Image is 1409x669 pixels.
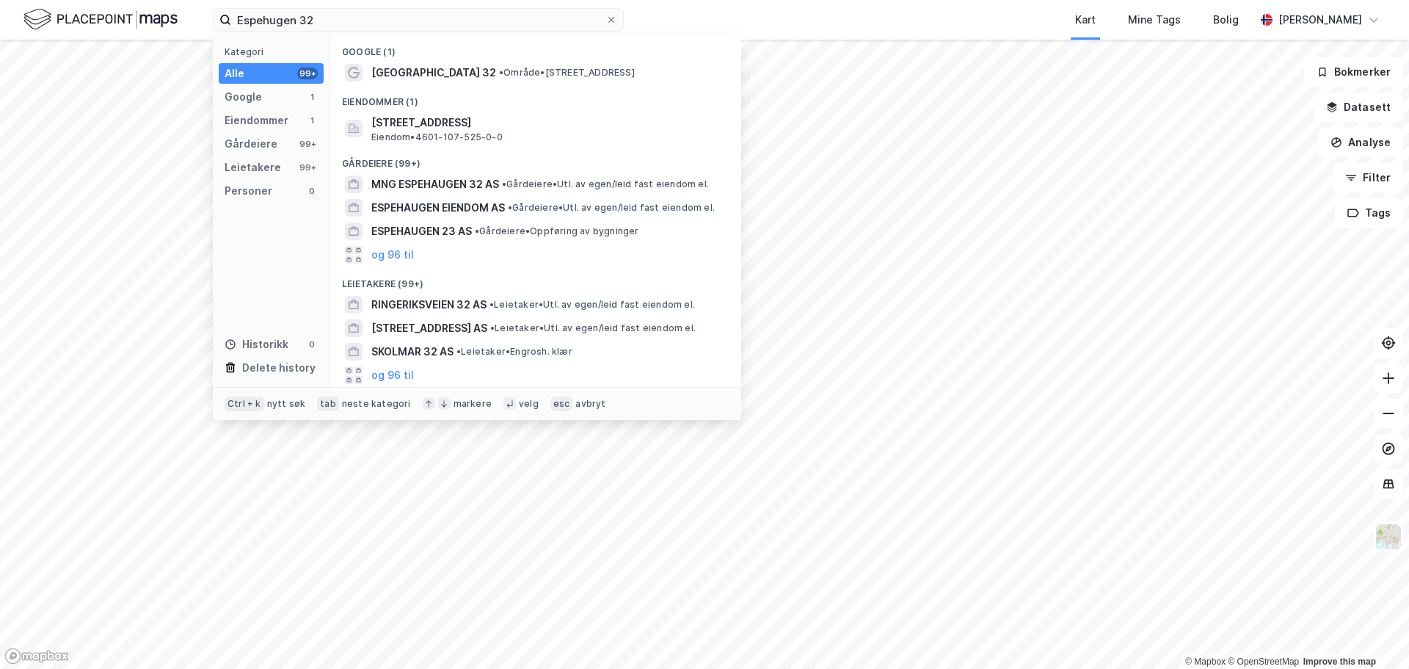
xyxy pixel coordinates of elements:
[297,162,318,173] div: 99+
[225,159,281,176] div: Leietakere
[1314,93,1403,122] button: Datasett
[502,178,709,190] span: Gårdeiere • Utl. av egen/leid fast eiendom el.
[502,178,506,189] span: •
[225,65,244,82] div: Alle
[490,322,696,334] span: Leietaker • Utl. av egen/leid fast eiendom el.
[371,366,414,384] button: og 96 til
[1185,657,1226,667] a: Mapbox
[23,7,178,32] img: logo.f888ab2527a4732fd821a326f86c7f29.svg
[371,176,499,193] span: MNG ESPEHAUGEN 32 AS
[306,115,318,126] div: 1
[371,199,505,217] span: ESPEHAUGEN EIENDOM AS
[1075,11,1096,29] div: Kart
[475,225,479,236] span: •
[1318,128,1403,157] button: Analyse
[475,225,639,237] span: Gårdeiere • Oppføring av bygninger
[330,84,741,111] div: Eiendommer (1)
[225,182,272,200] div: Personer
[1335,198,1403,228] button: Tags
[297,68,318,79] div: 99+
[225,135,277,153] div: Gårdeiere
[371,319,487,337] span: [STREET_ADDRESS] AS
[508,202,512,213] span: •
[519,398,539,410] div: velg
[454,398,492,410] div: markere
[371,343,454,361] span: SKOLMAR 32 AS
[489,299,695,311] span: Leietaker • Utl. av egen/leid fast eiendom el.
[225,397,264,411] div: Ctrl + k
[306,91,318,103] div: 1
[306,185,318,197] div: 0
[499,67,635,79] span: Område • [STREET_ADDRESS]
[550,397,573,411] div: esc
[225,336,288,353] div: Historikk
[371,296,487,314] span: RINGERIKSVEIEN 32 AS
[371,131,503,143] span: Eiendom • 4601-107-525-0-0
[242,359,316,377] div: Delete history
[225,88,262,106] div: Google
[371,246,414,264] button: og 96 til
[1304,57,1403,87] button: Bokmerker
[499,67,503,78] span: •
[231,9,605,31] input: Søk på adresse, matrikkel, gårdeiere, leietakere eller personer
[4,648,69,665] a: Mapbox homepage
[489,299,494,310] span: •
[1213,11,1239,29] div: Bolig
[1278,11,1362,29] div: [PERSON_NAME]
[225,46,324,57] div: Kategori
[1128,11,1181,29] div: Mine Tags
[456,346,461,357] span: •
[1333,163,1403,192] button: Filter
[317,397,339,411] div: tab
[330,146,741,173] div: Gårdeiere (99+)
[1303,657,1376,667] a: Improve this map
[306,339,318,350] div: 0
[456,346,572,358] span: Leietaker • Engrosh. klær
[330,267,741,293] div: Leietakere (99+)
[371,64,496,82] span: [GEOGRAPHIC_DATA] 32
[1336,599,1409,669] iframe: Chat Widget
[508,202,715,214] span: Gårdeiere • Utl. av egen/leid fast eiendom el.
[1336,599,1409,669] div: Kontrollprogram for chat
[330,35,741,61] div: Google (1)
[371,114,724,131] span: [STREET_ADDRESS]
[490,322,495,333] span: •
[225,112,288,129] div: Eiendommer
[342,398,411,410] div: neste kategori
[371,223,472,240] span: ESPEHAUGEN 23 AS
[575,398,605,410] div: avbryt
[267,398,306,410] div: nytt søk
[1375,523,1402,551] img: Z
[297,138,318,150] div: 99+
[1228,657,1299,667] a: OpenStreetMap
